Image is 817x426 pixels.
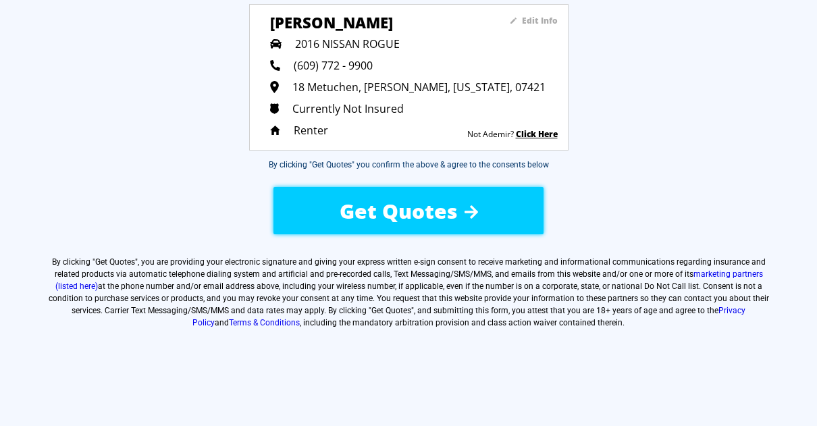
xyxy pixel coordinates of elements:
h3: [PERSON_NAME] [270,12,469,26]
sapn: Edit Info [522,15,558,26]
span: Get Quotes [95,257,135,267]
span: Get Quotes [340,197,458,225]
a: Terms & Conditions [229,318,300,327]
label: By clicking " ", you are providing your electronic signature and giving your express written e-si... [47,256,770,329]
span: 2016 NISSAN ROGUE [295,36,400,51]
button: Get Quotes [273,187,544,234]
span: Renter [294,123,328,138]
span: 18 Metuchen, [PERSON_NAME], [US_STATE], 07421 [292,80,546,95]
span: Currently Not Insured [292,101,404,116]
span: (609) 772 - 9900 [294,58,373,73]
div: By clicking "Get Quotes" you confirm the above & agree to the consents below [269,159,549,171]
